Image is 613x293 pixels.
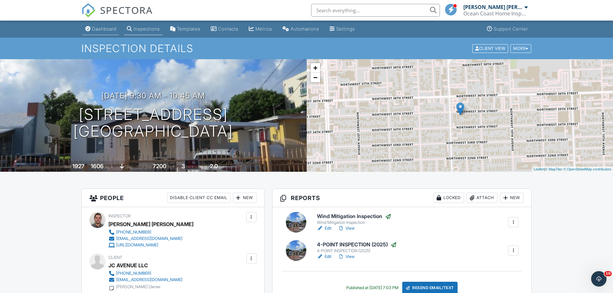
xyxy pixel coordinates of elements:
[534,167,544,171] a: Leaflet
[153,163,166,169] div: 7200
[81,9,153,22] a: SPECTORA
[604,271,612,276] span: 10
[532,167,613,172] div: |
[317,253,331,260] a: Edit
[134,26,160,32] div: Inspections
[108,261,148,270] div: JC AVENUE LLC
[167,193,230,203] div: Disable Client CC Email
[108,270,182,277] a: [PHONE_NUMBER]
[346,285,398,290] div: Published at [DATE] 7:03 PM
[64,164,71,169] span: Built
[280,23,322,35] a: Automations (Basic)
[167,164,175,169] span: sq.ft.
[246,23,275,35] a: Metrics
[219,164,237,169] span: bathrooms
[484,23,531,35] a: Support Center
[116,271,151,276] div: [PHONE_NUMBER]
[317,220,391,225] div: Wind Mitigation Inspection
[101,91,205,100] h3: [DATE] 9:30 am - 10:45 am
[218,26,238,32] div: Contacts
[208,23,241,35] a: Contacts
[255,26,272,32] div: Metrics
[116,277,182,282] div: [EMAIL_ADDRESS][DOMAIN_NAME]
[510,44,531,53] div: More
[317,242,397,254] a: 4-POINT INSPECTION (2025) 4-POINT INSPECTION (2025)
[500,193,524,203] div: New
[317,242,397,248] h6: 4-POINT INSPECTION (2025)
[463,10,528,17] div: Ocean Coast Home Inspections
[336,26,355,32] div: Settings
[138,164,152,169] span: Lot Size
[108,255,122,260] span: Client
[116,236,182,241] div: [EMAIL_ADDRESS][DOMAIN_NAME]
[116,230,151,235] div: [PHONE_NUMBER]
[72,163,85,169] div: 1927
[125,164,132,169] span: slab
[82,189,264,207] h3: People
[116,243,158,248] div: [URL][DOMAIN_NAME]
[338,225,355,232] a: View
[124,23,163,35] a: Inspections
[311,63,320,73] a: Zoom in
[472,44,508,53] div: Client View
[591,271,607,287] iframe: Intercom live chat
[563,167,611,171] a: © OpenStreetMap contributors
[181,163,185,169] div: 3
[467,193,497,203] div: Attach
[327,23,358,35] a: Settings
[494,26,528,32] div: Support Center
[81,3,96,17] img: The Best Home Inspection Software - Spectora
[108,219,193,229] div: [PERSON_NAME] [PERSON_NAME]
[81,43,532,54] h1: Inspection Details
[210,163,218,169] div: 2.0
[108,235,188,242] a: [EMAIL_ADDRESS][DOMAIN_NAME]
[100,3,153,17] span: SPECTORA
[338,253,355,260] a: View
[105,164,114,169] span: sq. ft.
[108,214,131,218] span: Inspector
[311,73,320,82] a: Zoom out
[317,248,397,253] div: 4-POINT INSPECTION (2025)
[91,163,104,169] div: 1606
[108,242,188,248] a: [URL][DOMAIN_NAME]
[92,26,116,32] div: Dashboard
[317,213,391,225] a: Wind Mitigation Inspection Wind Mitigation Inspection
[73,106,233,140] h1: [STREET_ADDRESS] [GEOGRAPHIC_DATA]
[108,229,188,235] a: [PHONE_NUMBER]
[116,284,161,289] div: [PERSON_NAME] Owner
[177,26,200,32] div: Templates
[317,213,391,220] h6: Wind Mitigation Inspection
[108,277,182,283] a: [EMAIL_ADDRESS][DOMAIN_NAME]
[463,4,523,10] div: [PERSON_NAME] [PERSON_NAME]
[317,225,331,232] a: Edit
[186,164,204,169] span: bedrooms
[291,26,319,32] div: Automations
[233,193,256,203] div: New
[472,46,510,50] a: Client View
[83,23,119,35] a: Dashboard
[433,193,464,203] div: Locked
[168,23,203,35] a: Templates
[311,4,440,17] input: Search everything...
[545,167,562,171] a: © MapTiler
[273,189,532,207] h3: Reports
